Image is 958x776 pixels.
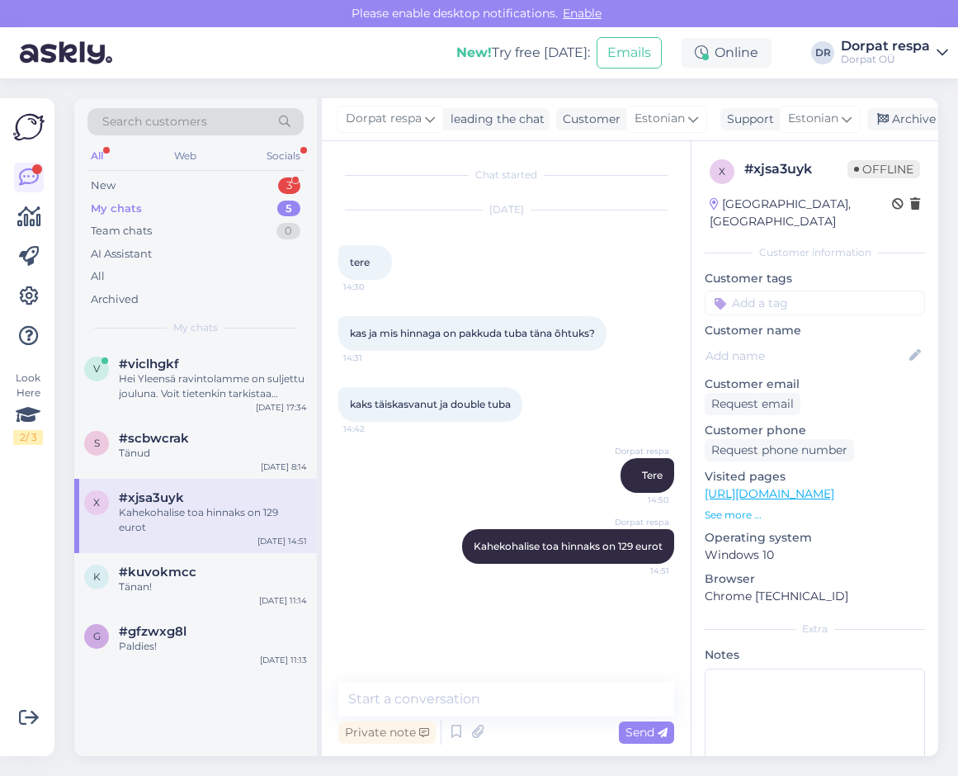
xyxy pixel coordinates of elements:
p: Customer tags [705,270,925,287]
span: #xjsa3uyk [119,490,184,505]
div: My chats [91,201,142,217]
div: Look Here [13,371,43,445]
span: 14:31 [343,352,405,364]
span: Enable [558,6,606,21]
div: Tänan! [119,580,307,594]
span: tere [350,256,370,268]
p: Customer email [705,376,925,393]
div: Dorpat respa [841,40,930,53]
span: Dorpat respa [607,445,669,457]
a: [URL][DOMAIN_NAME] [705,486,834,501]
div: Archived [91,291,139,308]
button: Emails [597,37,662,69]
span: #gfzwxg8l [119,624,186,639]
span: #kuvokmcc [119,565,196,580]
p: Browser [705,570,925,588]
span: Search customers [102,113,207,130]
span: Kahekohalise toa hinnaks on 129 eurot [474,540,663,552]
span: Tere [642,469,663,481]
span: Estonian [788,110,838,128]
p: Visited pages [705,468,925,485]
div: Paldies! [119,639,307,654]
div: [DATE] 17:34 [256,401,307,414]
div: All [87,145,106,167]
div: Customer [556,111,621,128]
div: Team chats [91,223,152,239]
div: 3 [278,177,300,194]
span: Send [625,725,668,740]
p: Windows 10 [705,547,925,564]
span: kas ja mis hinnaga on pakkuda tuba täna õhtuks? [350,327,595,339]
input: Add a tag [705,291,925,315]
div: [DATE] [338,202,674,217]
div: # xjsa3uyk [744,159,847,179]
div: AI Assistant [91,246,152,263]
div: [DATE] 8:14 [261,461,307,473]
div: DR [811,41,834,64]
span: x [719,165,725,177]
div: Online [682,38,772,68]
p: Notes [705,646,925,664]
b: New! [456,45,492,60]
img: Askly Logo [13,111,45,143]
div: Hei Yleensä ravintolamme on suljettu jouluna. Voit tietenkin tarkistaa etukäteen, millainen se on... [119,371,307,401]
span: 14:42 [343,423,405,435]
span: Dorpat respa [607,516,669,528]
p: Operating system [705,529,925,547]
span: #scbwcrak [119,431,189,446]
div: Request phone number [705,439,854,461]
div: Tänud [119,446,307,461]
p: Chrome [TECHNICAL_ID] [705,588,925,605]
input: Add name [706,347,906,365]
div: Chat started [338,168,674,182]
div: New [91,177,116,194]
span: #viclhgkf [119,357,179,371]
span: g [93,630,101,642]
p: Customer name [705,322,925,339]
span: 14:51 [607,565,669,577]
div: 2 / 3 [13,430,43,445]
div: Request email [705,393,800,415]
a: Dorpat respaDorpat OÜ [841,40,948,66]
div: Kahekohalise toa hinnaks on 129 eurot [119,505,307,535]
span: Estonian [635,110,685,128]
div: Support [720,111,774,128]
div: Web [171,145,200,167]
p: Customer phone [705,422,925,439]
div: 5 [277,201,300,217]
div: leading the chat [444,111,545,128]
div: Try free [DATE]: [456,43,590,63]
span: 14:50 [607,494,669,506]
div: [DATE] 14:51 [257,535,307,547]
span: k [93,570,101,583]
div: Socials [263,145,304,167]
span: 14:30 [343,281,405,293]
span: s [94,437,100,449]
div: Private note [338,722,436,744]
div: All [91,268,105,285]
div: [DATE] 11:14 [259,594,307,607]
span: Offline [847,160,920,178]
div: Extra [705,622,925,636]
div: Customer information [705,245,925,260]
div: 0 [276,223,300,239]
span: v [93,362,100,375]
span: x [93,496,100,509]
span: Dorpat respa [346,110,422,128]
p: See more ... [705,508,925,523]
span: My chats [173,320,218,335]
span: kaks täiskasvanut ja double tuba [350,398,511,410]
div: Dorpat OÜ [841,53,930,66]
div: [GEOGRAPHIC_DATA], [GEOGRAPHIC_DATA] [710,196,892,230]
div: [DATE] 11:13 [260,654,307,666]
